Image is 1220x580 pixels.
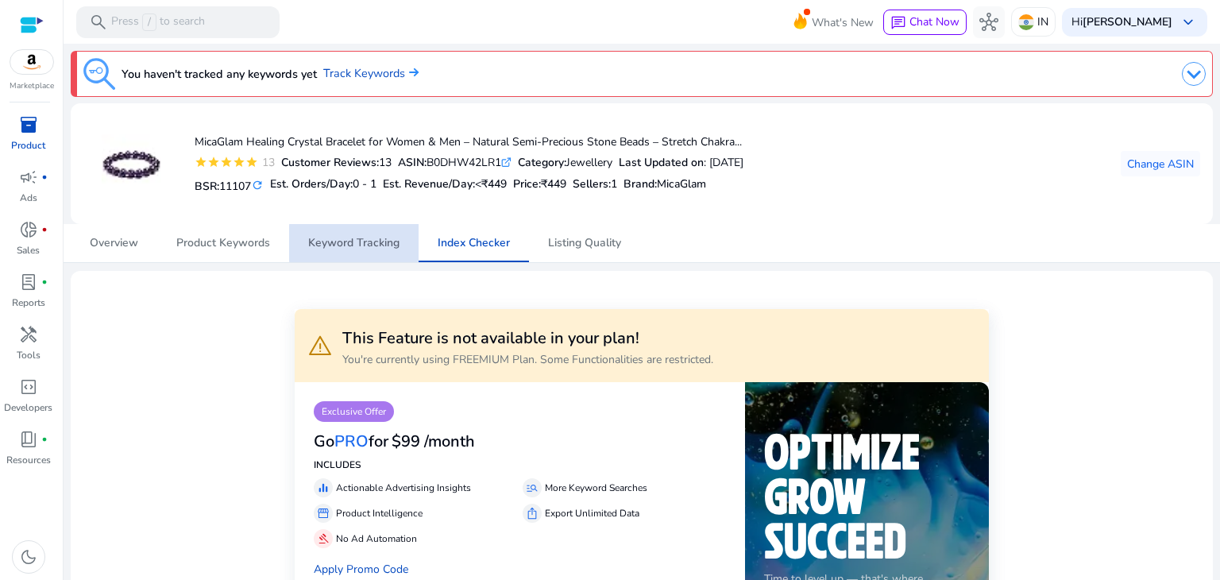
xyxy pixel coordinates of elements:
[624,178,706,191] h5: :
[41,174,48,180] span: fiber_manual_record
[336,532,417,546] p: No Ad Automation
[526,507,539,520] span: ios_share
[10,80,54,92] p: Marketplace
[20,191,37,205] p: Ads
[909,14,959,29] span: Chat Now
[317,532,330,545] span: gavel
[258,154,275,171] div: 13
[270,178,376,191] h5: Est. Orders/Day:
[1121,151,1200,176] button: Change ASIN
[611,176,617,191] span: 1
[41,436,48,443] span: fiber_manual_record
[6,453,51,467] p: Resources
[281,155,379,170] b: Customer Reviews:
[142,14,156,31] span: /
[342,351,713,368] p: You're currently using FREEMIUM Plan. Some Functionalities are restricted.
[176,238,270,249] span: Product Keywords
[195,136,743,149] h4: MicaGlam Healing Crystal Bracelet for Women & Men – Natural Semi-Precious Stone Beads – Stretch C...
[353,176,376,191] span: 0 - 1
[281,154,392,171] div: 13
[573,178,617,191] h5: Sellers:
[195,176,264,194] h5: BSR:
[619,155,704,170] b: Last Updated on
[619,154,743,171] div: : [DATE]
[111,14,205,31] p: Press to search
[220,156,233,168] mat-icon: star
[1018,14,1034,30] img: in.svg
[19,547,38,566] span: dark_mode
[383,178,507,191] h5: Est. Revenue/Day:
[323,65,419,83] a: Track Keywords
[526,481,539,494] span: manage_search
[314,458,725,472] p: INCLUDES
[314,432,388,451] h3: Go for
[19,115,38,134] span: inventory_2
[398,155,427,170] b: ASIN:
[890,15,906,31] span: chat
[336,481,471,495] p: Actionable Advertising Insights
[336,506,423,520] p: Product Intelligence
[398,154,512,171] div: B0DHW42LR1
[19,168,38,187] span: campaign
[207,156,220,168] mat-icon: star
[518,154,612,171] div: Jewellery
[438,238,510,249] span: Index Checker
[90,238,138,249] span: Overview
[4,400,52,415] p: Developers
[19,430,38,449] span: book_4
[475,176,507,191] span: <₹449
[334,431,369,452] span: PRO
[1037,8,1048,36] p: IN
[1182,62,1206,86] img: dropdown-arrow.svg
[624,176,654,191] span: Brand
[19,325,38,344] span: handyman
[10,50,53,74] img: amazon.svg
[314,562,408,577] a: Apply Promo Code
[405,68,419,77] img: arrow-right.svg
[41,279,48,285] span: fiber_manual_record
[1083,14,1172,29] b: [PERSON_NAME]
[1179,13,1198,32] span: keyboard_arrow_down
[195,156,207,168] mat-icon: star
[19,377,38,396] span: code_blocks
[245,156,258,168] mat-icon: star
[11,138,45,153] p: Product
[308,238,400,249] span: Keyword Tracking
[83,58,115,90] img: keyword-tracking.svg
[657,176,706,191] span: MicaGlam
[518,155,566,170] b: Category:
[513,178,566,191] h5: Price:
[19,273,38,292] span: lab_profile
[1071,17,1172,28] p: Hi
[19,220,38,239] span: donut_small
[17,348,41,362] p: Tools
[17,243,40,257] p: Sales
[812,9,874,37] span: What's New
[89,13,108,32] span: search
[342,329,713,348] h3: This Feature is not available in your plan!
[314,401,394,422] p: Exclusive Offer
[1127,156,1194,172] span: Change ASIN
[12,296,45,310] p: Reports
[541,176,566,191] span: ₹449
[548,238,621,249] span: Listing Quality
[979,13,998,32] span: hub
[233,156,245,168] mat-icon: star
[102,134,161,194] img: 31pgvEXEbCL._SS40_.jpg
[317,481,330,494] span: equalizer
[251,178,264,193] mat-icon: refresh
[122,64,317,83] h3: You haven't tracked any keywords yet
[883,10,967,35] button: chatChat Now
[307,333,333,358] span: warning
[545,506,639,520] p: Export Unlimited Data
[219,179,251,194] span: 11107
[392,432,475,451] h3: $99 /month
[973,6,1005,38] button: hub
[317,507,330,520] span: storefront
[545,481,647,495] p: More Keyword Searches
[41,226,48,233] span: fiber_manual_record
